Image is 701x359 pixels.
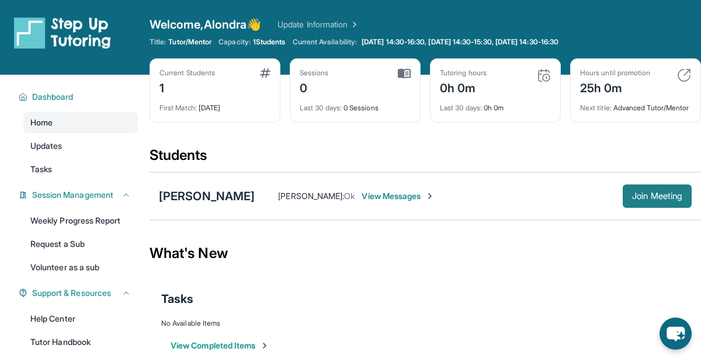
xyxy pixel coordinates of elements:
a: Volunteer as a sub [23,257,138,278]
span: Dashboard [32,91,74,103]
div: Sessions [300,68,329,78]
div: Hours until promotion [580,68,650,78]
img: card [677,68,691,82]
a: Home [23,112,138,133]
div: 0 Sessions [300,96,411,113]
span: Updates [30,140,63,152]
span: Ok [344,191,355,201]
div: 25h 0m [580,78,650,96]
div: [PERSON_NAME] [159,188,255,204]
span: Session Management [32,189,113,201]
a: Updates [23,135,138,156]
span: Last 30 days : [440,103,482,112]
span: 1 Students [253,37,286,47]
span: Welcome, Alondra 👋 [150,16,261,33]
div: 0h 0m [440,96,551,113]
a: Tutor Handbook [23,332,138,353]
span: [DATE] 14:30-16:30, [DATE] 14:30-15:30, [DATE] 14:30-16:30 [362,37,558,47]
img: card [398,68,411,79]
div: [DATE] [159,96,270,113]
div: 1 [159,78,215,96]
div: Current Students [159,68,215,78]
img: card [537,68,551,82]
img: Chevron Right [348,19,359,30]
div: Advanced Tutor/Mentor [580,96,691,113]
button: Session Management [27,189,131,201]
img: card [260,68,270,78]
a: [DATE] 14:30-16:30, [DATE] 14:30-15:30, [DATE] 14:30-16:30 [359,37,561,47]
span: Tasks [161,291,193,307]
span: Title: [150,37,166,47]
button: View Completed Items [171,340,269,351]
span: Tasks [30,163,52,175]
span: Next title : [580,103,612,112]
a: Help Center [23,308,138,329]
button: Support & Resources [27,287,131,299]
img: logo [14,16,111,49]
span: Last 30 days : [300,103,342,112]
div: 0 [300,78,329,96]
div: No Available Items [161,319,689,328]
div: 0h 0m [440,78,487,96]
img: Chevron-Right [425,191,435,201]
button: Dashboard [27,91,131,103]
span: Current Availability: [293,37,357,47]
span: Home [30,117,53,128]
span: View Messages [362,190,435,202]
div: Tutoring hours [440,68,487,78]
a: Weekly Progress Report [23,210,138,231]
button: Join Meeting [623,184,692,208]
div: What's New [150,228,701,279]
span: Capacity: [218,37,251,47]
a: Update Information [277,19,359,30]
a: Tasks [23,159,138,180]
span: Support & Resources [32,287,111,299]
button: chat-button [660,318,692,350]
span: First Match : [159,103,197,112]
a: Request a Sub [23,233,138,255]
span: Tutor/Mentor [168,37,211,47]
div: Students [150,146,701,172]
span: [PERSON_NAME] : [278,191,344,201]
span: Join Meeting [632,193,682,200]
